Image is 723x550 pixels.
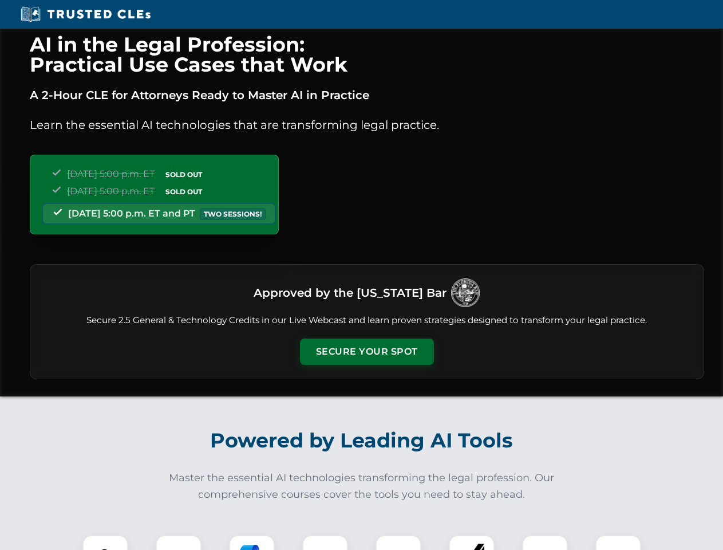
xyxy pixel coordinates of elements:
p: Master the essential AI technologies transforming the legal profession. Our comprehensive courses... [161,470,562,503]
span: [DATE] 5:00 p.m. ET [67,168,155,179]
h1: AI in the Legal Profession: Practical Use Cases that Work [30,34,704,74]
span: SOLD OUT [161,168,206,180]
img: Trusted CLEs [17,6,154,23]
p: Secure 2.5 General & Technology Credits in our Live Webcast and learn proven strategies designed ... [44,314,690,327]
button: Secure Your Spot [300,339,434,365]
span: [DATE] 5:00 p.m. ET [67,186,155,197]
h3: Approved by the [US_STATE] Bar [254,282,447,303]
span: SOLD OUT [161,186,206,198]
p: Learn the essential AI technologies that are transforming legal practice. [30,116,704,134]
h2: Powered by Leading AI Tools [45,421,679,461]
p: A 2-Hour CLE for Attorneys Ready to Master AI in Practice [30,86,704,104]
img: Logo [451,278,480,307]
